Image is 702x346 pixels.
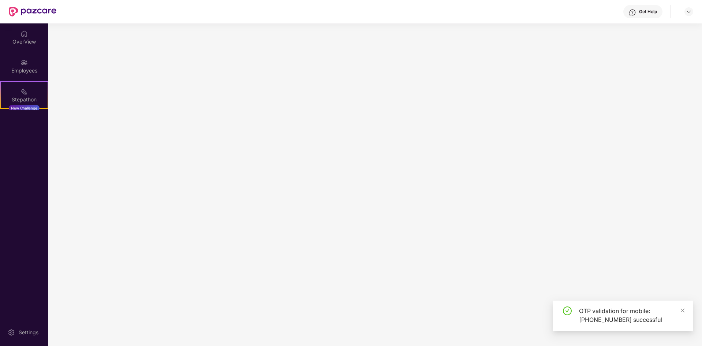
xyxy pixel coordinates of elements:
[686,9,692,15] img: svg+xml;base64,PHN2ZyBpZD0iRHJvcGRvd24tMzJ4MzIiIHhtbG5zPSJodHRwOi8vd3d3LnczLm9yZy8yMDAwL3N2ZyIgd2...
[579,306,684,324] div: OTP validation for mobile: [PHONE_NUMBER] successful
[9,7,56,16] img: New Pazcare Logo
[8,329,15,336] img: svg+xml;base64,PHN2ZyBpZD0iU2V0dGluZy0yMHgyMCIgeG1sbnM9Imh0dHA6Ly93d3cudzMub3JnLzIwMDAvc3ZnIiB3aW...
[639,9,657,15] div: Get Help
[9,105,40,111] div: New Challenge
[563,306,572,315] span: check-circle
[16,329,41,336] div: Settings
[20,88,28,95] img: svg+xml;base64,PHN2ZyB4bWxucz0iaHR0cDovL3d3dy53My5vcmcvMjAwMC9zdmciIHdpZHRoPSIyMSIgaGVpZ2h0PSIyMC...
[20,30,28,37] img: svg+xml;base64,PHN2ZyBpZD0iSG9tZSIgeG1sbnM9Imh0dHA6Ly93d3cudzMub3JnLzIwMDAvc3ZnIiB3aWR0aD0iMjAiIG...
[680,308,685,313] span: close
[20,59,28,66] img: svg+xml;base64,PHN2ZyBpZD0iRW1wbG95ZWVzIiB4bWxucz0iaHR0cDovL3d3dy53My5vcmcvMjAwMC9zdmciIHdpZHRoPS...
[1,96,48,103] div: Stepathon
[629,9,636,16] img: svg+xml;base64,PHN2ZyBpZD0iSGVscC0zMngzMiIgeG1sbnM9Imh0dHA6Ly93d3cudzMub3JnLzIwMDAvc3ZnIiB3aWR0aD...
